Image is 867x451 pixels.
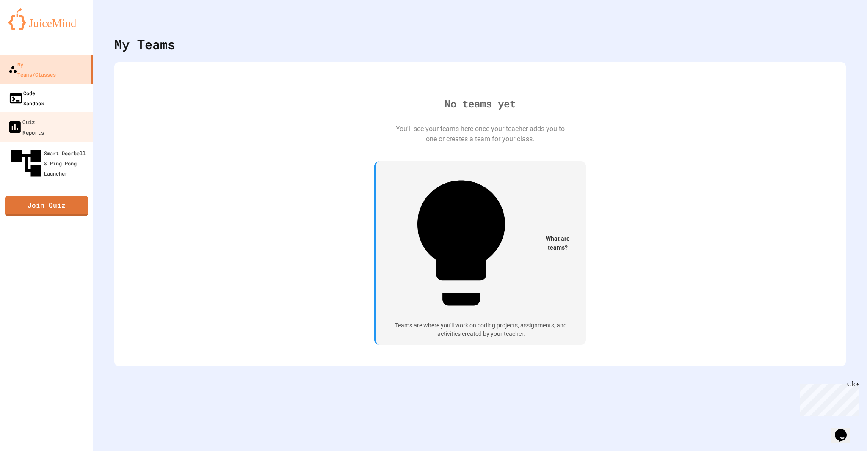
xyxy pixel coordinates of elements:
[7,116,44,137] div: Quiz Reports
[831,417,859,443] iframe: chat widget
[8,88,44,108] div: Code Sandbox
[8,146,90,181] div: Smart Doorbell & Ping Pong Launcher
[8,59,56,80] div: My Teams/Classes
[386,322,576,338] div: Teams are where you'll work on coding projects, assignments, and activities created by your teacher.
[445,96,516,111] div: No teams yet
[395,124,565,144] div: You'll see your teams here once your teacher adds you to one or creates a team for your class.
[797,380,859,416] iframe: chat widget
[540,234,576,252] span: What are teams?
[5,196,88,216] a: Join Quiz
[3,3,58,54] div: Chat with us now!Close
[8,8,85,30] img: logo-orange.svg
[114,35,175,54] div: My Teams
